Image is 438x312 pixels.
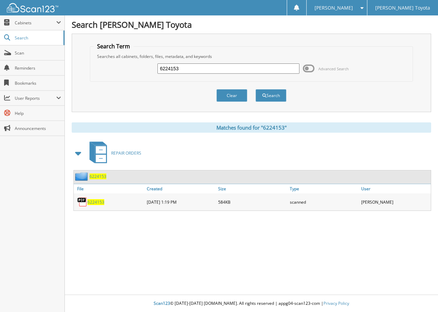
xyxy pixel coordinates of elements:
[375,6,430,10] span: [PERSON_NAME] Toyota
[15,110,61,116] span: Help
[15,95,56,101] span: User Reports
[75,172,90,181] img: folder2.png
[318,66,349,71] span: Advanced Search
[145,184,216,193] a: Created
[74,184,145,193] a: File
[256,89,286,102] button: Search
[216,184,288,193] a: Size
[15,125,61,131] span: Announcements
[323,300,349,306] a: Privacy Policy
[145,195,216,209] div: [DATE] 1:19 PM
[288,195,359,209] div: scanned
[7,3,58,12] img: scan123-logo-white.svg
[77,197,87,207] img: PDF.png
[154,300,170,306] span: Scan123
[15,50,61,56] span: Scan
[65,295,438,312] div: © [DATE]-[DATE] [DOMAIN_NAME]. All rights reserved | appg04-scan123-com |
[72,19,431,30] h1: Search [PERSON_NAME] Toyota
[15,65,61,71] span: Reminders
[15,35,60,41] span: Search
[288,184,359,193] a: Type
[315,6,353,10] span: [PERSON_NAME]
[87,199,104,205] a: 6224153
[90,173,106,179] a: 6224153
[15,20,56,26] span: Cabinets
[359,195,431,209] div: [PERSON_NAME]
[111,150,141,156] span: REPAIR ORDERS
[15,80,61,86] span: Bookmarks
[404,279,438,312] iframe: Chat Widget
[216,195,288,209] div: 584KB
[72,122,431,133] div: Matches found for "6224153"
[85,140,141,167] a: REPAIR ORDERS
[94,53,409,59] div: Searches all cabinets, folders, files, metadata, and keywords
[359,184,431,193] a: User
[216,89,247,102] button: Clear
[94,43,133,50] legend: Search Term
